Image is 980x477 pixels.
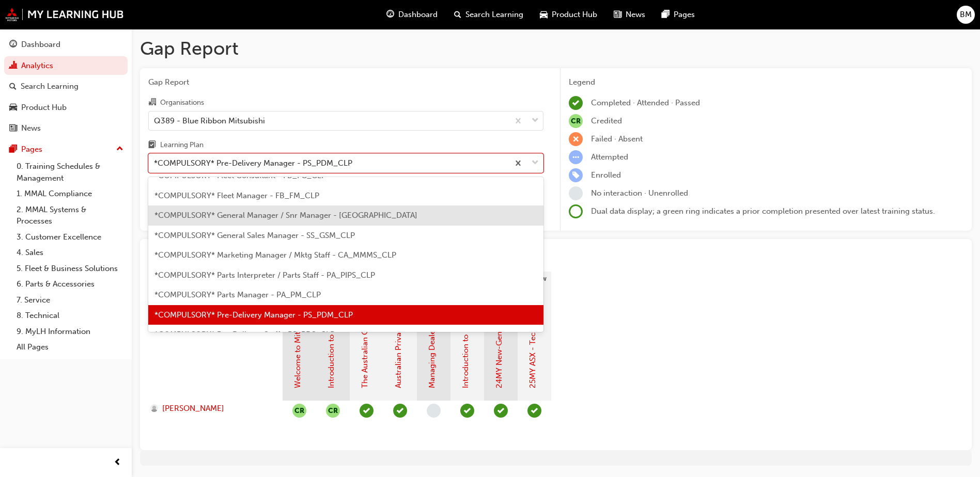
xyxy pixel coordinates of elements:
[9,82,17,91] span: search-icon
[4,33,128,140] button: DashboardAnalyticsSearch LearningProduct HubNews
[591,206,935,216] span: Dual data display; a green ring indicates a prior completion presented over latest training status.
[569,76,963,88] div: Legend
[140,37,972,60] h1: Gap Report
[12,229,128,245] a: 3. Customer Excellence
[21,39,60,51] div: Dashboard
[591,98,700,107] span: Completed · Attended · Passed
[12,261,128,277] a: 5. Fleet & Business Solutions
[154,250,396,260] span: *COMPULSORY* Marketing Manager / Mktg Staff - CA_MMMS_CLP
[605,4,654,25] a: news-iconNews
[591,188,688,198] span: No interaction · Unenrolled
[292,404,306,418] button: null-icon
[662,8,670,21] span: pages-icon
[21,102,67,114] div: Product Hub
[9,103,17,113] span: car-icon
[114,456,121,469] span: prev-icon
[326,404,340,418] button: null-icon
[12,339,128,355] a: All Pages
[9,40,17,50] span: guage-icon
[154,157,352,169] div: *COMPULSORY* Pre-Delivery Manager - PS_PDM_CLP
[398,9,438,21] span: Dashboard
[162,403,224,415] span: [PERSON_NAME]
[674,9,695,21] span: Pages
[12,308,128,324] a: 8. Technical
[465,9,523,21] span: Search Learning
[591,134,643,144] span: Failed · Absent
[454,8,461,21] span: search-icon
[12,324,128,340] a: 9. MyLH Information
[150,403,273,415] a: [PERSON_NAME]
[4,140,128,159] button: Pages
[552,9,597,21] span: Product Hub
[386,8,394,21] span: guage-icon
[4,98,128,117] a: Product Hub
[527,404,541,418] span: learningRecordVerb_PASS-icon
[12,186,128,202] a: 1. MMAL Compliance
[460,404,474,418] span: learningRecordVerb_PASS-icon
[12,292,128,308] a: 7. Service
[12,202,128,229] a: 2. MMAL Systems & Processes
[591,152,628,162] span: Attempted
[4,56,128,75] a: Analytics
[4,35,128,54] a: Dashboard
[957,6,975,24] button: BM
[569,186,583,200] span: learningRecordVerb_NONE-icon
[21,144,42,155] div: Pages
[154,115,265,126] div: Q389 - Blue Ribbon Mitsubishi
[160,98,204,108] div: Organisations
[5,8,124,21] img: mmal
[12,276,128,292] a: 6. Parts & Accessories
[12,245,128,261] a: 4. Sales
[569,168,583,182] span: learningRecordVerb_ENROLL-icon
[9,145,17,154] span: pages-icon
[116,142,123,156] span: up-icon
[569,114,583,128] span: null-icon
[532,156,539,170] span: down-icon
[591,116,622,125] span: Credited
[532,114,539,128] span: down-icon
[154,271,375,280] span: *COMPULSORY* Parts Interpreter / Parts Staff - PA_PIPS_CLP
[4,119,128,138] a: News
[4,77,128,96] a: Search Learning
[9,61,17,71] span: chart-icon
[148,76,543,88] span: Gap Report
[540,8,548,21] span: car-icon
[154,231,355,240] span: *COMPULSORY* General Sales Manager - SS_GSM_CLP
[154,191,319,200] span: *COMPULSORY* Fleet Manager - FB_FM_CLP
[614,8,621,21] span: news-icon
[393,404,407,418] span: learningRecordVerb_PASS-icon
[148,141,156,150] span: learningplan-icon
[654,4,703,25] a: pages-iconPages
[154,330,335,339] span: *COMPULSORY* Pre-Delivery Staff - PS_PDS_CLP
[569,132,583,146] span: learningRecordVerb_FAIL-icon
[378,4,446,25] a: guage-iconDashboard
[154,290,321,299] span: *COMPULSORY* Parts Manager - PA_PM_CLP
[427,404,441,418] span: learningRecordVerb_NONE-icon
[626,9,645,21] span: News
[154,310,353,320] span: *COMPULSORY* Pre-Delivery Manager - PS_PDM_CLP
[21,81,79,92] div: Search Learning
[494,404,508,418] span: learningRecordVerb_COMPLETE-icon
[148,98,156,107] span: organisation-icon
[569,96,583,110] span: learningRecordVerb_COMPLETE-icon
[160,140,204,150] div: Learning Plan
[360,404,374,418] span: learningRecordVerb_PASS-icon
[960,9,972,21] span: BM
[21,122,41,134] div: News
[461,280,470,388] a: Introduction to MiDealerAssist
[12,158,128,186] a: 0. Training Schedules & Management
[591,170,621,180] span: Enrolled
[569,150,583,164] span: learningRecordVerb_ATTEMPT-icon
[9,124,17,133] span: news-icon
[532,4,605,25] a: car-iconProduct Hub
[446,4,532,25] a: search-iconSearch Learning
[154,211,417,220] span: *COMPULSORY* General Manager / Snr Manager - [GEOGRAPHIC_DATA]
